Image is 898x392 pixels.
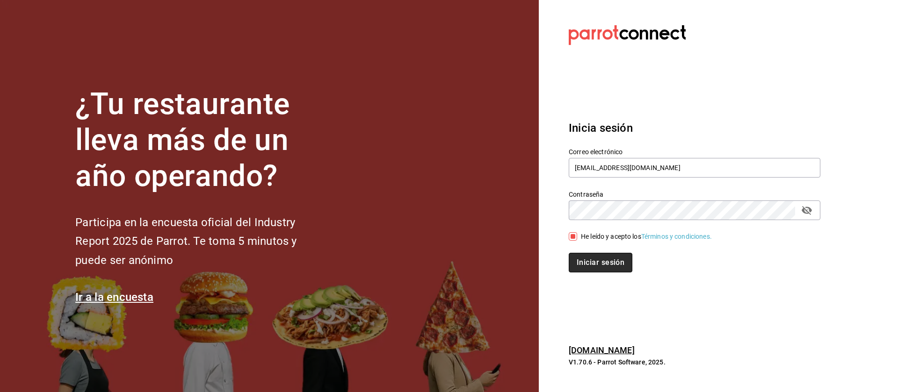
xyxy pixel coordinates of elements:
[569,149,820,155] label: Correo electrónico
[569,191,820,198] label: Contraseña
[569,345,635,355] a: [DOMAIN_NAME]
[75,86,328,194] h1: ¿Tu restaurante lleva más de un año operando?
[799,202,815,218] button: passwordField
[75,213,328,270] h2: Participa en la encuesta oficial del Industry Report 2025 de Parrot. Te toma 5 minutos y puede se...
[641,233,712,240] a: Términos y condiciones.
[75,291,153,304] a: Ir a la encuesta
[569,253,632,272] button: Iniciar sesión
[569,357,820,367] p: V1.70.6 - Parrot Software, 2025.
[569,158,820,178] input: Ingresa tu correo electrónico
[569,120,820,136] h3: Inicia sesión
[581,232,712,242] div: He leído y acepto los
